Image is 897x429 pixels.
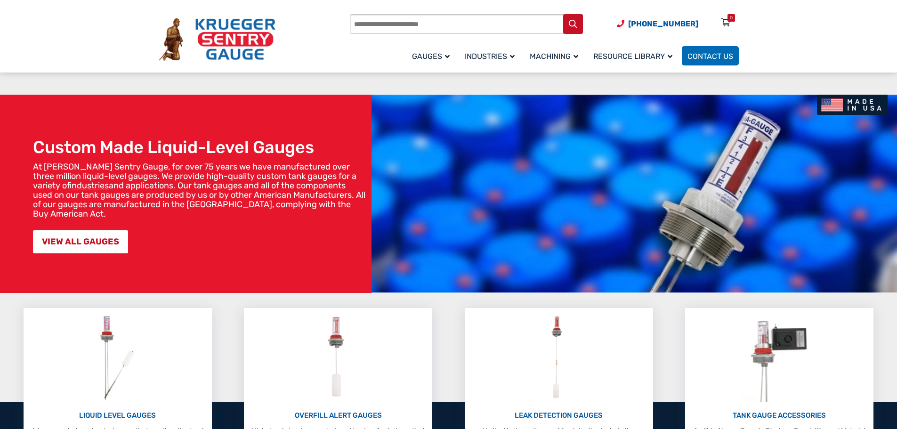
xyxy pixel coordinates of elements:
[524,45,588,67] a: Machining
[406,45,459,67] a: Gauges
[817,95,888,115] img: Made In USA
[682,46,739,65] a: Contact Us
[588,45,682,67] a: Resource Library
[33,137,367,157] h1: Custom Made Liquid-Level Gauges
[628,19,698,28] span: [PHONE_NUMBER]
[28,410,207,421] p: LIQUID LEVEL GAUGES
[249,410,428,421] p: OVERFILL ALERT GAUGES
[593,52,672,61] span: Resource Library
[33,162,367,219] p: At [PERSON_NAME] Sentry Gauge, for over 75 years we have manufactured over three million liquid-l...
[412,52,450,61] span: Gauges
[33,230,128,253] a: VIEW ALL GAUGES
[92,313,142,402] img: Liquid Level Gauges
[617,18,698,30] a: Phone Number (920) 434-8860
[72,180,109,191] a: industries
[687,52,733,61] span: Contact Us
[690,410,869,421] p: TANK GAUGE ACCESSORIES
[372,95,897,293] img: bg_hero_bannerksentry
[459,45,524,67] a: Industries
[159,18,275,61] img: Krueger Sentry Gauge
[530,52,578,61] span: Machining
[730,14,733,22] div: 0
[317,313,359,402] img: Overfill Alert Gauges
[465,52,515,61] span: Industries
[540,313,577,402] img: Leak Detection Gauges
[742,313,817,402] img: Tank Gauge Accessories
[469,410,648,421] p: LEAK DETECTION GAUGES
